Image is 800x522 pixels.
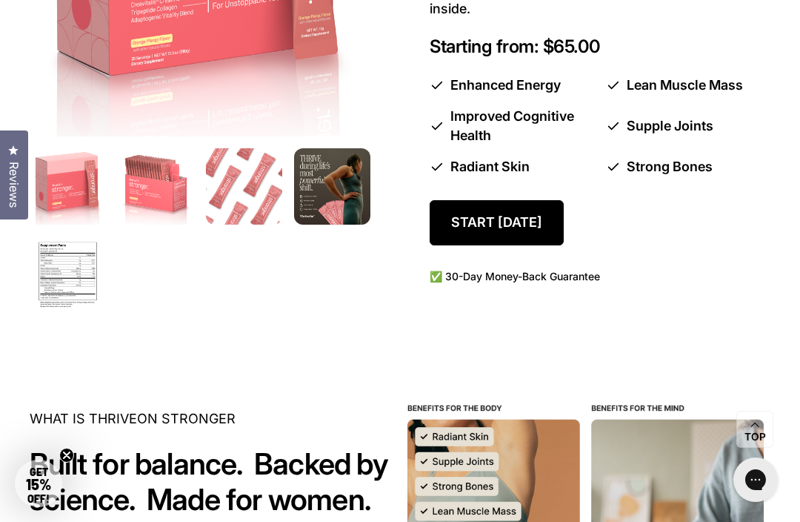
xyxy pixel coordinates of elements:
[430,157,594,176] li: Radiant Skin
[26,466,51,492] span: GET
[294,148,370,225] img: ThriveOn Stronger
[15,460,62,507] div: GET15% OFF!Close teaser
[606,76,770,95] li: Lean Muscle Mass
[206,148,282,225] img: Multiple pink 'ThriveOn Stronger' packets arranged on a white background
[30,148,106,225] img: Box of ThriveOn Stronger supplement with a pink design on a white background
[430,200,564,245] a: Start [DATE]
[744,431,766,444] span: Top
[430,107,594,145] li: Improved Cognitive Health
[4,162,23,208] span: Reviews
[30,237,106,313] img: ThriveOn Stronger
[26,475,51,493] span: 15%
[30,446,400,518] h2: Built for balance. Backed by science. Made for women.
[726,452,785,507] iframe: Gorgias live chat messenger
[606,107,770,145] li: Supple Joints
[430,76,594,95] li: Enhanced Energy
[27,492,50,505] span: OFF!
[30,409,400,429] p: WHAT IS THRIVEON STRONGER
[430,269,770,284] p: ✅ 30-Day Money-Back Guarantee
[606,157,770,176] li: Strong Bones
[430,36,770,58] p: Starting from: $65.00
[59,448,74,463] button: Close teaser
[118,148,194,225] img: Box of ThriveOn Stronger supplement packets on a white background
